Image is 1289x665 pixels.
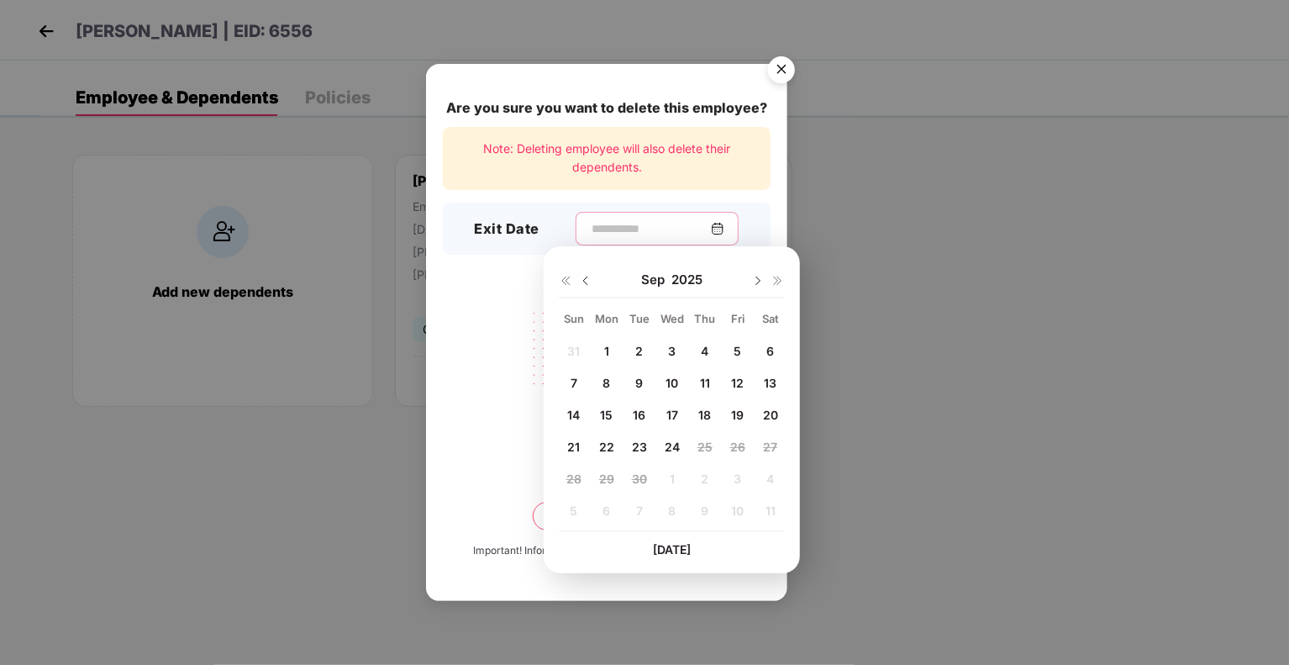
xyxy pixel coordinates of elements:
span: 6 [766,344,774,358]
span: 2 [635,344,643,358]
span: 19 [731,408,744,422]
img: svg+xml;base64,PHN2ZyB4bWxucz0iaHR0cDovL3d3dy53My5vcmcvMjAwMC9zdmciIHdpZHRoPSIxNiIgaGVpZ2h0PSIxNi... [559,274,572,288]
button: Delete permanently [533,502,681,530]
span: 18 [698,408,711,422]
span: 3 [668,344,676,358]
span: 13 [764,376,776,390]
span: 11 [700,376,710,390]
span: 9 [635,376,643,390]
span: 2025 [671,272,702,288]
div: Sun [559,311,588,326]
span: 1 [604,344,609,358]
div: Important! Information once deleted, can’t be recovered. [473,543,740,559]
div: Note: Deleting employee will also delete their dependents. [443,127,771,190]
div: Wed [657,311,687,326]
div: Mon [592,311,621,326]
span: Sep [641,272,671,288]
span: 21 [567,440,580,454]
div: Sat [755,311,785,326]
span: [DATE] [653,542,691,557]
span: 22 [599,440,614,454]
span: 20 [763,408,778,422]
img: svg+xml;base64,PHN2ZyBpZD0iRHJvcGRvd24tMzJ4MzIiIHhtbG5zPSJodHRwOi8vd3d3LnczLm9yZy8yMDAwL3N2ZyIgd2... [751,274,765,288]
img: svg+xml;base64,PHN2ZyB4bWxucz0iaHR0cDovL3d3dy53My5vcmcvMjAwMC9zdmciIHdpZHRoPSIyMjQiIGhlaWdodD0iMT... [513,302,701,433]
span: 5 [734,344,741,358]
span: 10 [666,376,678,390]
img: svg+xml;base64,PHN2ZyB4bWxucz0iaHR0cDovL3d3dy53My5vcmcvMjAwMC9zdmciIHdpZHRoPSIxNiIgaGVpZ2h0PSIxNi... [771,274,785,288]
h3: Exit Date [475,219,540,240]
img: svg+xml;base64,PHN2ZyBpZD0iQ2FsZW5kYXItMzJ4MzIiIHhtbG5zPSJodHRwOi8vd3d3LnczLm9yZy8yMDAwL3N2ZyIgd2... [711,222,724,235]
div: Tue [624,311,654,326]
div: Are you sure you want to delete this employee? [443,98,771,119]
span: 12 [731,376,744,390]
img: svg+xml;base64,PHN2ZyBpZD0iRHJvcGRvd24tMzJ4MzIiIHhtbG5zPSJodHRwOi8vd3d3LnczLm9yZy8yMDAwL3N2ZyIgd2... [579,274,592,288]
span: 17 [666,408,678,422]
span: 16 [633,408,645,422]
span: 7 [571,376,577,390]
span: 15 [600,408,613,422]
span: 4 [701,344,708,358]
div: Thu [690,311,719,326]
span: 14 [567,408,580,422]
button: Close [758,48,803,93]
span: 23 [632,440,647,454]
div: Fri [723,311,752,326]
span: 24 [665,440,680,454]
span: 8 [602,376,610,390]
img: svg+xml;base64,PHN2ZyB4bWxucz0iaHR0cDovL3d3dy53My5vcmcvMjAwMC9zdmciIHdpZHRoPSI1NiIgaGVpZ2h0PSI1Ni... [758,49,805,96]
